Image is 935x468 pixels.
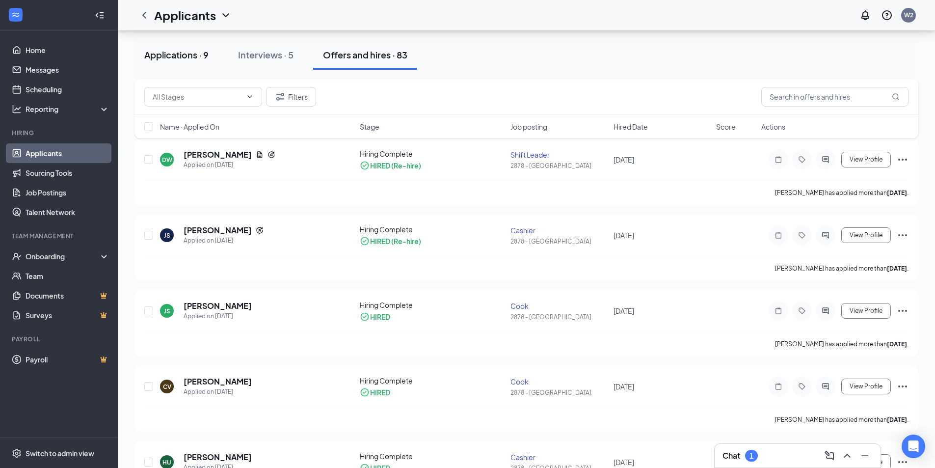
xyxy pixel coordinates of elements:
svg: Settings [12,448,22,458]
svg: Tag [796,231,808,239]
p: [PERSON_NAME] has applied more than . [775,189,908,197]
svg: Document [256,151,264,159]
svg: Note [773,307,784,315]
svg: UserCheck [12,251,22,261]
span: View Profile [850,307,882,314]
div: Cashier [510,225,607,235]
div: Applied on [DATE] [184,236,264,246]
a: Talent Network [26,202,109,222]
div: HIRED (Re-hire) [370,236,421,246]
svg: CheckmarkCircle [360,387,370,397]
svg: CheckmarkCircle [360,236,370,246]
div: HIRED (Re-hire) [370,161,421,170]
p: [PERSON_NAME] has applied more than . [775,340,908,348]
div: Switch to admin view [26,448,94,458]
svg: CheckmarkCircle [360,161,370,170]
svg: Reapply [267,151,275,159]
button: ChevronUp [839,448,855,464]
div: Interviews · 5 [238,49,294,61]
div: Onboarding [26,251,101,261]
div: 1 [749,452,753,460]
button: View Profile [841,152,891,167]
a: Sourcing Tools [26,163,109,183]
div: Hiring Complete [360,300,505,310]
svg: ChevronDown [220,9,232,21]
a: PayrollCrown [26,350,109,369]
span: View Profile [850,383,882,390]
svg: Tag [796,156,808,164]
svg: Minimize [859,450,871,462]
b: [DATE] [887,265,907,272]
div: Hiring Complete [360,451,505,461]
div: JS [164,231,170,240]
div: CV [163,383,171,391]
span: Hired Date [614,122,648,132]
svg: Ellipses [897,305,908,317]
div: Applied on [DATE] [184,311,252,321]
button: Filter Filters [266,87,316,107]
b: [DATE] [887,340,907,348]
div: Open Intercom Messenger [902,435,925,458]
svg: Note [773,383,784,390]
span: Name · Applied On [160,122,219,132]
span: View Profile [850,156,882,163]
svg: WorkstreamLogo [11,10,21,20]
div: DW [162,156,172,164]
a: Scheduling [26,80,109,99]
button: Minimize [857,448,873,464]
svg: Tag [796,383,808,390]
span: [DATE] [614,382,634,391]
svg: ActiveChat [820,383,831,390]
svg: Ellipses [897,456,908,468]
div: Cashier [510,452,607,462]
button: View Profile [841,227,891,243]
input: Search in offers and hires [761,87,908,107]
div: W2 [904,11,913,19]
svg: ChevronUp [841,450,853,462]
a: Job Postings [26,183,109,202]
div: Hiring Complete [360,376,505,385]
svg: Reapply [256,226,264,234]
svg: MagnifyingGlass [892,93,900,101]
h5: [PERSON_NAME] [184,301,252,311]
p: [PERSON_NAME] has applied more than . [775,264,908,273]
div: 2878 - [GEOGRAPHIC_DATA] [510,162,607,170]
svg: Ellipses [897,381,908,392]
p: [PERSON_NAME] has applied more than . [775,415,908,424]
h5: [PERSON_NAME] [184,376,252,387]
div: Cook [510,301,607,311]
svg: Ellipses [897,154,908,165]
h3: Chat [722,450,740,461]
button: ComposeMessage [822,448,837,464]
div: Applied on [DATE] [184,160,275,170]
div: Team Management [12,232,107,240]
svg: Notifications [859,9,871,21]
svg: Collapse [95,10,105,20]
svg: ComposeMessage [824,450,835,462]
h5: [PERSON_NAME] [184,452,252,463]
b: [DATE] [887,416,907,423]
div: HIRED [370,312,390,322]
div: Offers and hires · 83 [323,49,407,61]
span: Score [716,122,736,132]
svg: ActiveChat [820,231,831,239]
div: Shift Leader [510,150,607,160]
a: Messages [26,60,109,80]
span: [DATE] [614,458,634,467]
svg: ChevronDown [246,93,254,101]
button: View Profile [841,303,891,319]
svg: Analysis [12,104,22,114]
input: All Stages [153,91,242,102]
span: [DATE] [614,306,634,315]
svg: Filter [274,91,286,103]
span: Stage [360,122,379,132]
a: DocumentsCrown [26,286,109,305]
a: Applicants [26,143,109,163]
div: HU [162,458,171,467]
div: JS [164,307,170,315]
h1: Applicants [154,7,216,24]
div: Hiring [12,129,107,137]
div: Applied on [DATE] [184,387,252,397]
div: HIRED [370,387,390,397]
svg: CheckmarkCircle [360,312,370,322]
